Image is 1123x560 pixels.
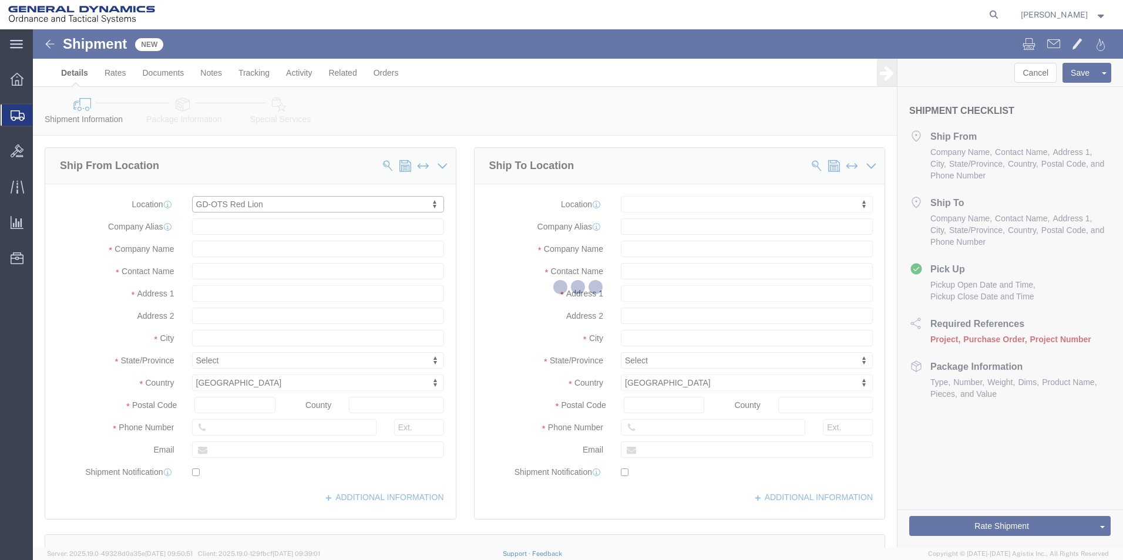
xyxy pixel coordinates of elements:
span: Copyright © [DATE]-[DATE] Agistix Inc., All Rights Reserved [928,549,1109,559]
img: logo [8,6,155,23]
span: Server: 2025.19.0-49328d0a35e [47,550,193,557]
span: [DATE] 09:39:01 [273,550,320,557]
button: [PERSON_NAME] [1020,8,1107,22]
span: Client: 2025.19.0-129fbcf [198,550,320,557]
span: [DATE] 09:50:51 [145,550,193,557]
a: Feedback [532,550,562,557]
a: Support [503,550,532,557]
span: Brenda Pagan [1021,8,1088,21]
